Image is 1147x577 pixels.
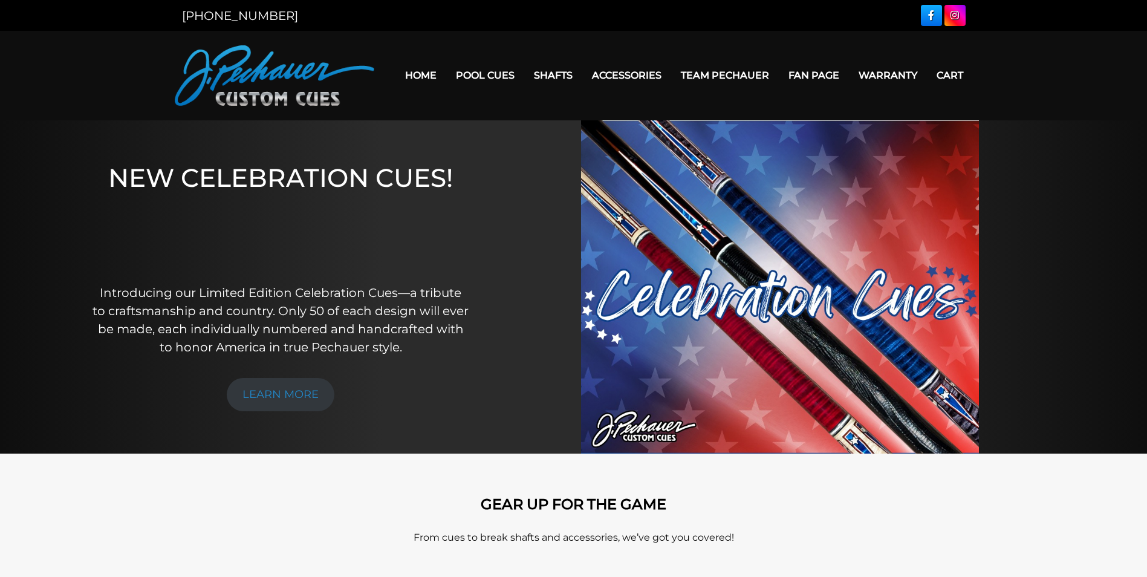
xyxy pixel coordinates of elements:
[671,60,779,91] a: Team Pechauer
[849,60,927,91] a: Warranty
[446,60,524,91] a: Pool Cues
[779,60,849,91] a: Fan Page
[229,530,918,545] p: From cues to break shafts and accessories, we’ve got you covered!
[227,378,334,411] a: LEARN MORE
[92,163,469,267] h1: NEW CELEBRATION CUES!
[92,284,469,356] p: Introducing our Limited Edition Celebration Cues—a tribute to craftsmanship and country. Only 50 ...
[175,45,374,106] img: Pechauer Custom Cues
[582,60,671,91] a: Accessories
[481,495,666,513] strong: GEAR UP FOR THE GAME
[395,60,446,91] a: Home
[927,60,973,91] a: Cart
[182,8,298,23] a: [PHONE_NUMBER]
[524,60,582,91] a: Shafts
